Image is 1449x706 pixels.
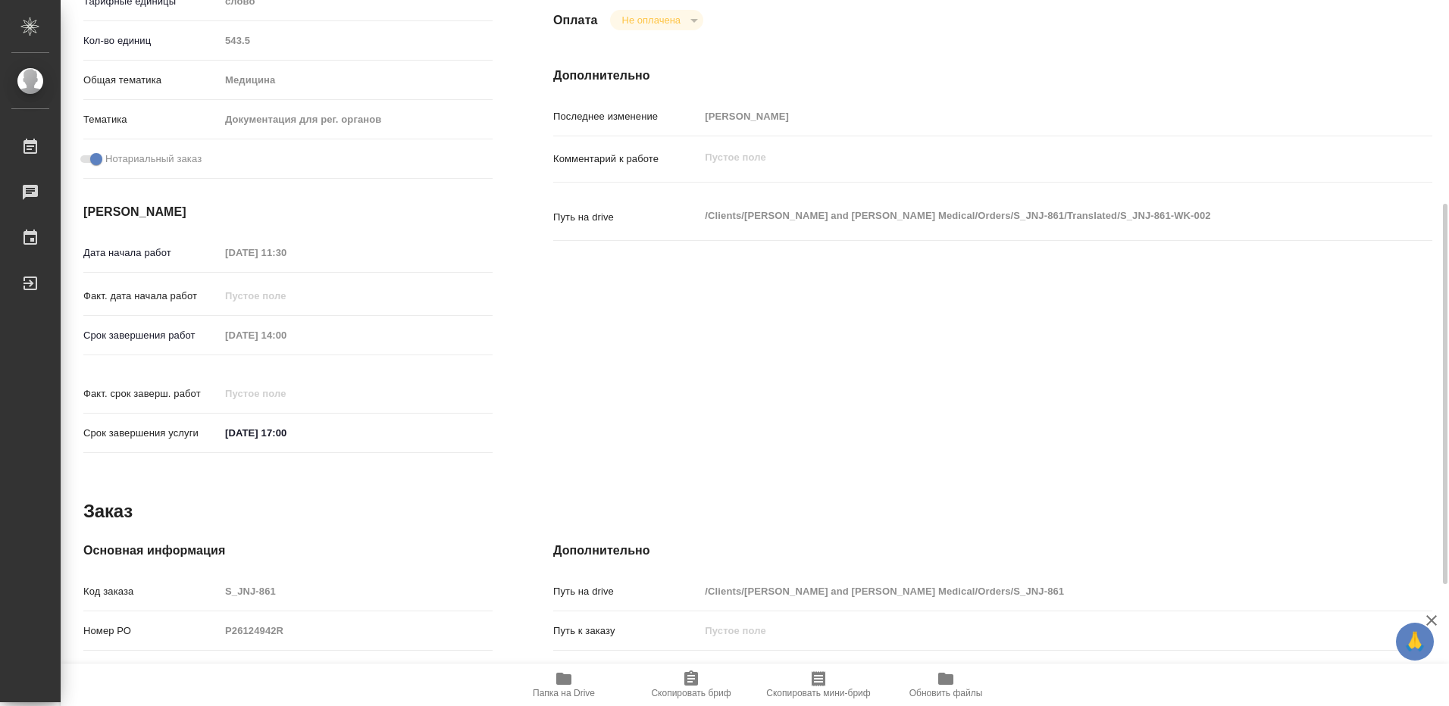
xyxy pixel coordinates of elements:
input: Пустое поле [220,285,352,307]
p: Вид услуги [83,663,220,678]
button: 🙏 [1396,623,1434,661]
span: Нотариальный заказ [105,152,202,167]
div: Не оплачена [610,10,703,30]
input: Пустое поле [220,659,493,681]
h4: Основная информация [83,542,493,560]
span: Скопировать мини-бриф [766,688,870,698]
p: Путь на drive [553,584,699,599]
p: Путь к заказу [553,623,699,639]
input: Пустое поле [220,324,352,346]
h4: Дополнительно [553,67,1432,85]
p: Путь на drive [553,210,699,225]
p: Факт. дата начала работ [83,289,220,304]
input: ✎ Введи что-нибудь [220,422,352,444]
input: Пустое поле [699,580,1359,602]
h4: [PERSON_NAME] [83,203,493,221]
h4: Оплата [553,11,598,30]
h2: Заказ [83,499,133,523]
div: Медицина [220,67,493,93]
span: Обновить файлы [909,688,983,698]
button: Скопировать бриф [627,664,755,706]
p: Дата начала работ [83,245,220,261]
p: Тематика [83,112,220,127]
button: Не оплачена [618,14,685,27]
button: Папка на Drive [500,664,627,706]
p: Код заказа [83,584,220,599]
p: Последнее изменение [553,109,699,124]
input: Пустое поле [699,620,1359,642]
p: Проекты Smartcat [553,663,699,678]
input: Пустое поле [220,580,493,602]
h4: Дополнительно [553,542,1432,560]
span: Папка на Drive [533,688,595,698]
button: Скопировать мини-бриф [755,664,882,706]
textarea: /Clients/[PERSON_NAME] and [PERSON_NAME] Medical/Orders/S_JNJ-861/Translated/S_JNJ-861-WK-002 [699,203,1359,229]
input: Пустое поле [220,383,352,405]
p: Комментарий к работе [553,152,699,167]
input: Пустое поле [220,242,352,264]
p: Срок завершения работ [83,328,220,343]
input: Пустое поле [699,105,1359,127]
p: Общая тематика [83,73,220,88]
button: Обновить файлы [882,664,1009,706]
p: Факт. срок заверш. работ [83,386,220,401]
p: Кол-во единиц [83,33,220,48]
span: 🙏 [1402,626,1428,658]
input: Пустое поле [220,30,493,52]
div: Документация для рег. органов [220,107,493,133]
input: Пустое поле [220,620,493,642]
p: Срок завершения услуги [83,426,220,441]
p: Номер РО [83,623,220,639]
span: Скопировать бриф [651,688,731,698]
